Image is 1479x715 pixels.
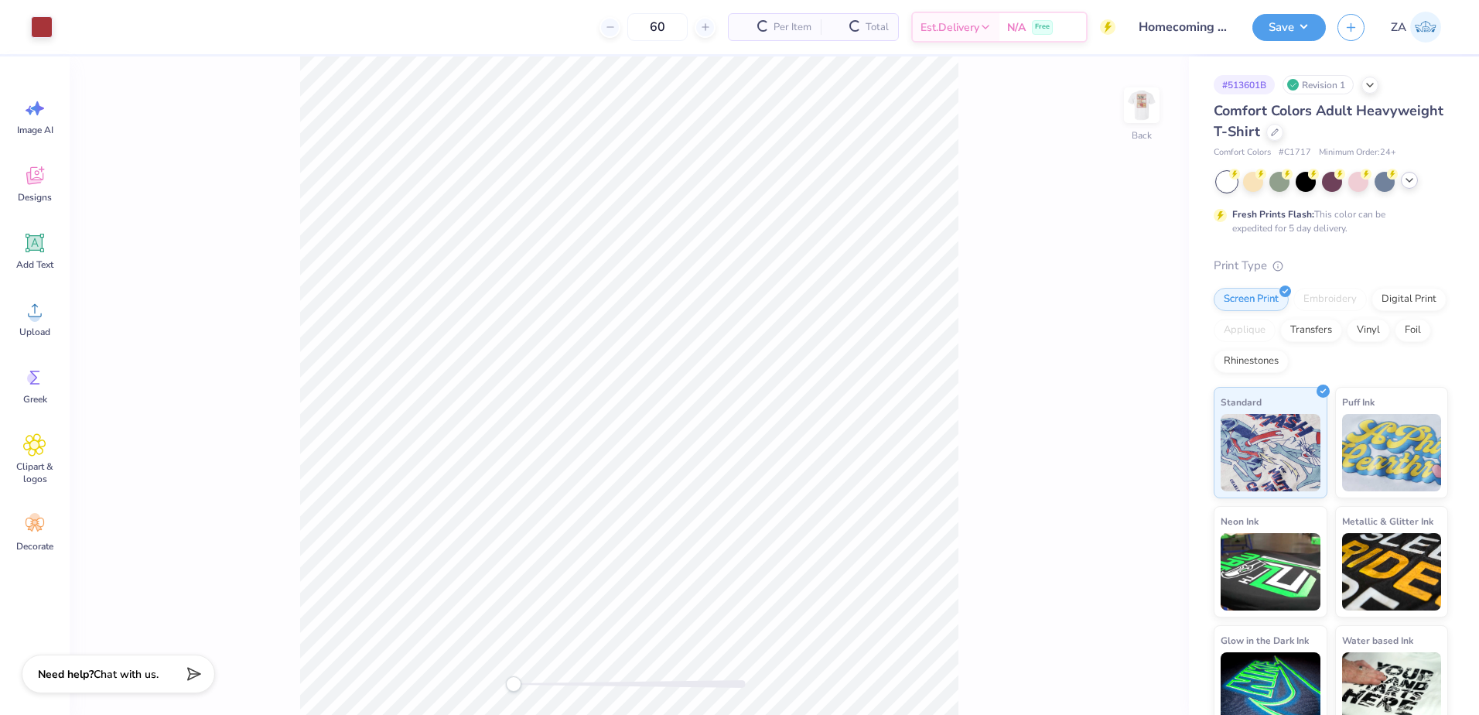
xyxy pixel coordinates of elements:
img: Metallic & Glitter Ink [1342,533,1442,611]
strong: Need help? [38,667,94,682]
img: Back [1126,90,1157,121]
span: Metallic & Glitter Ink [1342,513,1433,529]
span: Upload [19,326,50,338]
img: Puff Ink [1342,414,1442,491]
div: Vinyl [1347,319,1390,342]
span: Per Item [774,19,811,36]
span: Standard [1221,394,1262,410]
span: Est. Delivery [921,19,979,36]
div: Screen Print [1214,288,1289,311]
img: Neon Ink [1221,533,1320,611]
div: Accessibility label [506,676,521,692]
span: Comfort Colors [1214,146,1271,159]
span: Image AI [17,124,53,136]
span: Glow in the Dark Ink [1221,632,1309,648]
span: Designs [18,191,52,204]
div: Revision 1 [1283,75,1354,94]
div: Foil [1395,319,1431,342]
span: Decorate [16,540,53,552]
img: Standard [1221,414,1320,491]
span: # C1717 [1279,146,1311,159]
a: ZA [1384,12,1448,43]
div: Print Type [1214,257,1448,275]
span: N/A [1007,19,1026,36]
span: Chat with us. [94,667,159,682]
span: Free [1035,22,1050,32]
div: Embroidery [1293,288,1367,311]
span: Puff Ink [1342,394,1375,410]
div: Rhinestones [1214,350,1289,373]
button: Save [1252,14,1326,41]
div: # 513601B [1214,75,1275,94]
span: Clipart & logos [9,460,60,485]
div: Digital Print [1371,288,1447,311]
span: Minimum Order: 24 + [1319,146,1396,159]
img: Zuriel Alaba [1410,12,1441,43]
div: Back [1132,128,1152,142]
strong: Fresh Prints Flash: [1232,208,1314,221]
span: Comfort Colors Adult Heavyweight T-Shirt [1214,101,1443,141]
span: Greek [23,393,47,405]
span: Total [866,19,889,36]
span: Add Text [16,258,53,271]
div: Transfers [1280,319,1342,342]
input: – – [627,13,688,41]
span: ZA [1391,19,1406,36]
input: Untitled Design [1127,12,1241,43]
span: Neon Ink [1221,513,1259,529]
div: Applique [1214,319,1276,342]
div: This color can be expedited for 5 day delivery. [1232,207,1423,235]
span: Water based Ink [1342,632,1413,648]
